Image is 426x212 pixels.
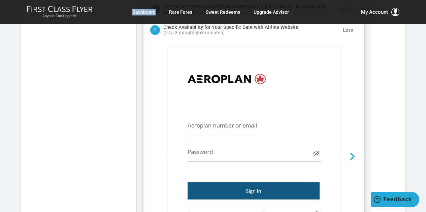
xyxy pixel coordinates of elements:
span: ( ) [163,30,225,36]
h4: Check Availability for Your Specific Date with Airline Website [163,25,338,36]
span: My Account [361,8,388,16]
span: 2 to 3 minutes [165,30,197,36]
img: First Class Flyer [27,5,93,12]
span: 3 minutes [201,30,223,36]
iframe: Opens a widget where you can find more information [371,192,419,209]
span: to [197,30,201,36]
a: Upgrade Advisor [254,6,289,18]
small: Anyone Can Upgrade [27,14,93,18]
a: First Class FlyerAnyone Can Upgrade [27,5,93,19]
a: Dashboard [132,6,156,18]
a: Sweet Redeems [206,6,240,18]
a: Rare Fares [169,6,192,18]
button: My Account [361,8,399,16]
button: Less [338,24,357,37]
